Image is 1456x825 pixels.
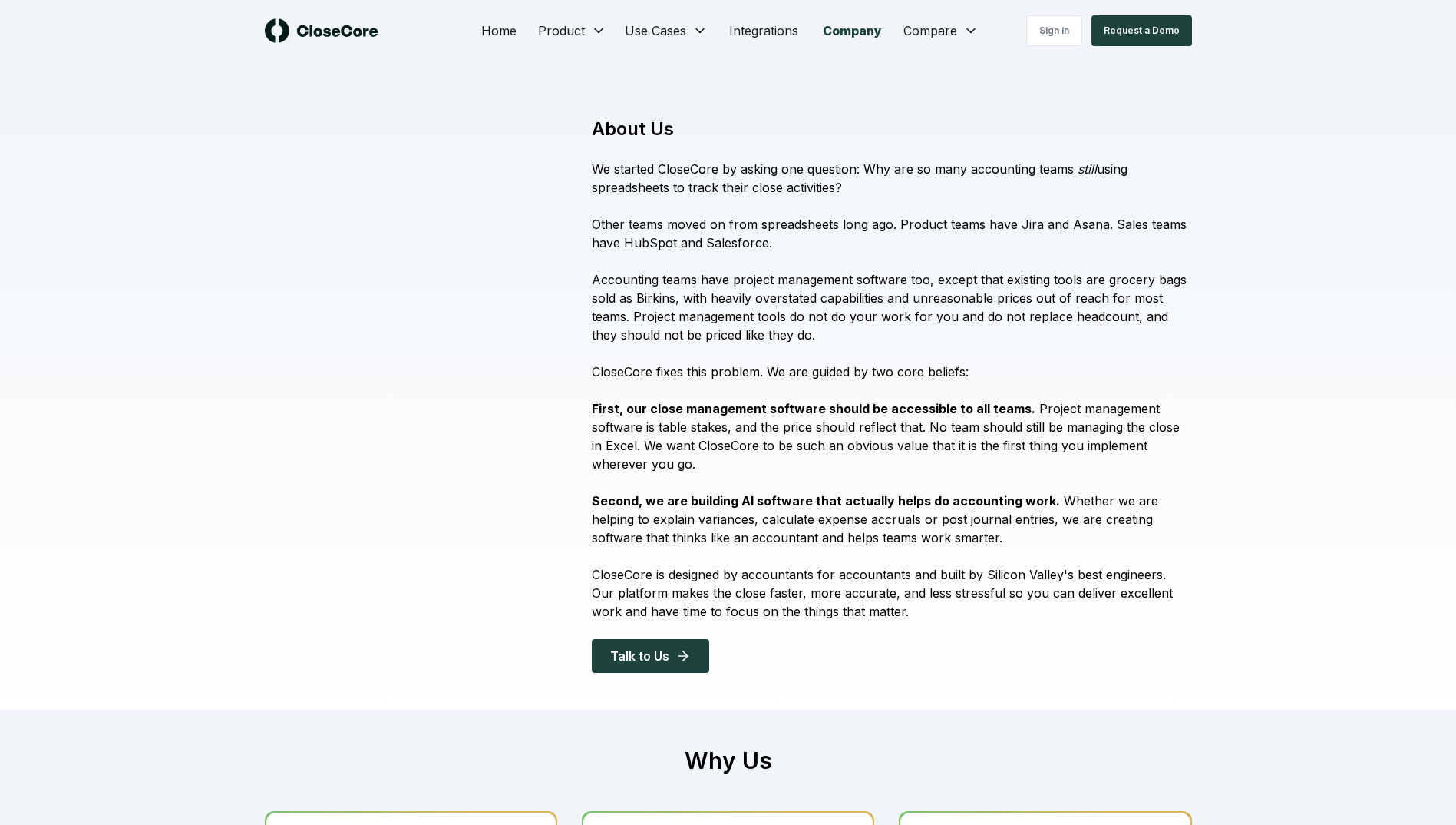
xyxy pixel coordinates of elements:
[592,639,709,673] button: Talk to Us
[1078,161,1097,177] i: still
[469,15,529,46] a: Home
[592,270,1191,344] p: Accounting teams have project management software too, except that existing tools are grocery bag...
[903,22,957,40] span: Compare
[592,117,1191,141] h1: About Us
[811,15,894,46] a: Company
[265,18,378,43] img: logo
[894,15,988,46] button: Compare
[592,492,1191,547] p: Whether we are helping to explain variances, calculate expense accruals or post journal entries, ...
[529,15,616,46] button: Product
[717,15,811,46] a: Integrations
[592,399,1191,473] p: Project management software is table stakes, and the price should reflect that. No team should st...
[592,401,1035,416] strong: First, our close management software should be accessible to all teams.
[625,22,686,40] span: Use Cases
[592,363,1191,381] p: CloseCore fixes this problem. We are guided by two core beliefs:
[1091,15,1192,46] button: Request a Demo
[592,565,1191,621] p: CloseCore is designed by accountants for accountants and built by Silicon Valley's best engineers...
[538,22,585,40] span: Product
[616,15,717,46] button: Use Cases
[592,160,1191,197] p: We started CloseCore by asking one question: Why are so many accounting teams using spreadsheets ...
[1026,15,1082,46] a: Sign in
[592,493,1060,509] strong: Second, we are building AI software that actually helps do accounting work.
[592,215,1191,252] p: Other teams moved on from spreadsheets long ago. Product teams have Jira and Asana. Sales teams h...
